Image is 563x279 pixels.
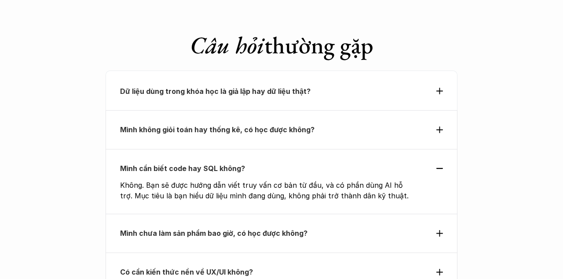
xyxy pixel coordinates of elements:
h1: thường gặp [106,31,457,60]
p: Không. Bạn sẽ được hướng dẫn viết truy vấn cơ bản từ đầu, và có phần dùng AI hỗ trợ. Mục tiêu là ... [120,180,414,201]
em: Câu hỏi [190,30,264,60]
strong: Dữ liệu dùng trong khóa học là giả lập hay dữ liệu thật? [120,87,311,96]
strong: Mình không giỏi toán hay thống kê, có học được không? [120,125,314,134]
strong: Mình cần biết code hay SQL không? [120,164,245,173]
strong: Mình chưa làm sản phẩm bao giờ, có học được không? [120,229,307,238]
strong: Có cần kiến thức nền về UX/UI không? [120,268,253,276]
